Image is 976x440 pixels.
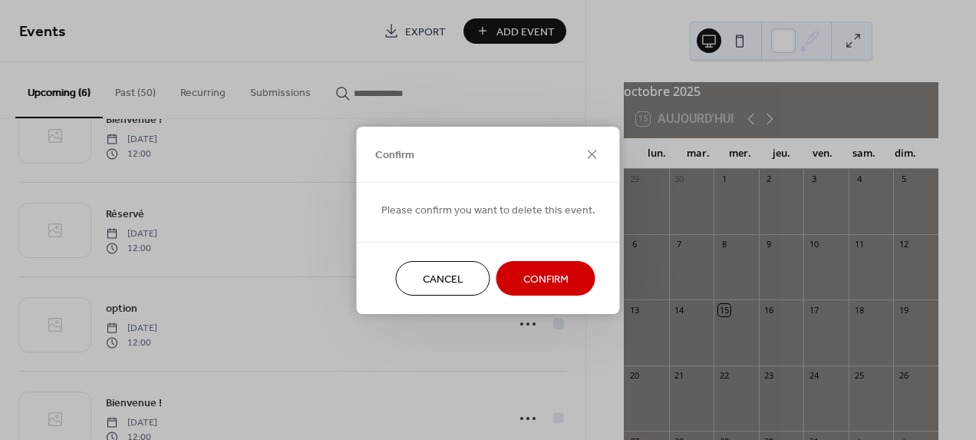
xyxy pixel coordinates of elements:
[496,261,595,296] button: Confirm
[523,271,569,287] span: Confirm
[396,261,490,296] button: Cancel
[423,271,463,287] span: Cancel
[381,202,595,218] span: Please confirm you want to delete this event.
[375,147,414,164] span: Confirm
